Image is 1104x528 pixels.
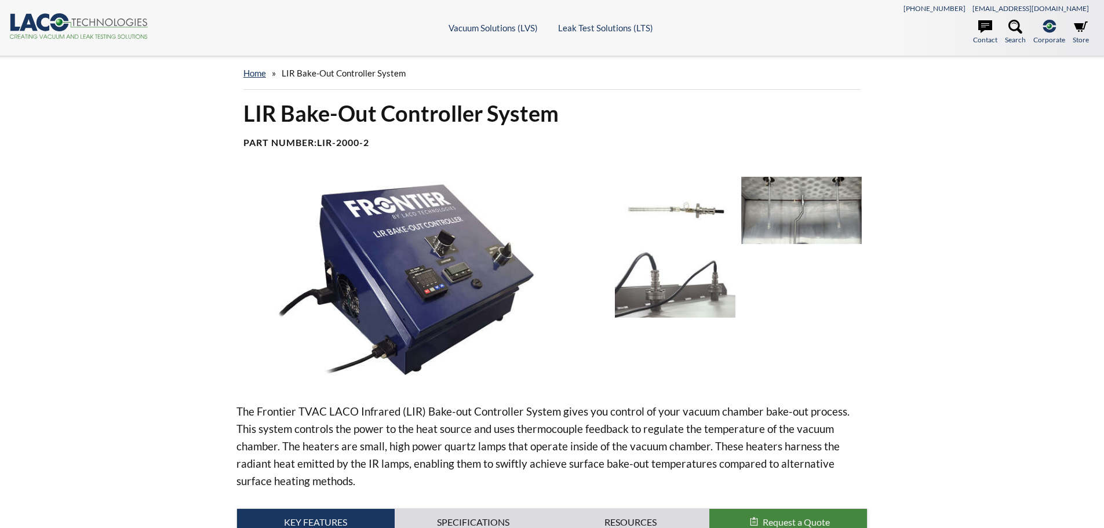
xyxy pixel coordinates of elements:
[317,137,369,148] b: LIR-2000-2
[763,516,830,527] span: Request a Quote
[558,23,653,33] a: Leak Test Solutions (LTS)
[972,4,1089,13] a: [EMAIL_ADDRESS][DOMAIN_NAME]
[236,403,868,490] p: The Frontier TVAC LACO Infrared (LIR) Bake-out Controller System gives you control of your vacuum...
[243,57,861,90] div: »
[449,23,538,33] a: Vacuum Solutions (LVS)
[1005,20,1026,45] a: Search
[1073,20,1089,45] a: Store
[615,250,735,317] img: LIR Bake-Out External feedthroughs
[243,68,266,78] a: home
[1033,34,1065,45] span: Corporate
[741,177,862,244] img: LIR Bake-Out Bulbs in chamber
[243,99,861,128] h1: LIR Bake-Out Controller System
[282,68,406,78] span: LIR Bake-Out Controller System
[615,177,735,244] img: LIR Bake-Out Blub
[903,4,965,13] a: [PHONE_NUMBER]
[973,20,997,45] a: Contact
[236,177,606,384] img: LIR Bake-Out Controller
[243,137,861,149] h4: Part Number:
